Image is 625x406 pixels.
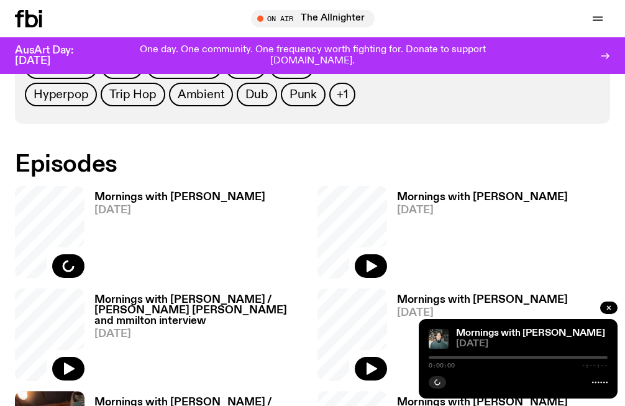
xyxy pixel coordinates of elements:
[15,154,610,176] h2: Episodes
[456,328,605,338] a: Mornings with [PERSON_NAME]
[337,88,348,101] span: +1
[101,83,165,106] a: Trip Hop
[329,83,355,106] button: +1
[178,88,225,101] span: Ambient
[397,205,568,216] span: [DATE]
[104,45,521,67] p: One day. One community. One frequency worth fighting for. Donate to support [DOMAIN_NAME].
[34,88,88,101] span: Hyperpop
[429,362,455,369] span: 0:00:00
[169,83,234,106] a: Ambient
[94,205,265,216] span: [DATE]
[84,295,308,381] a: Mornings with [PERSON_NAME] / [PERSON_NAME] [PERSON_NAME] and mmilton interview[DATE]
[290,88,317,101] span: Punk
[387,192,568,279] a: Mornings with [PERSON_NAME][DATE]
[25,83,97,106] a: Hyperpop
[387,295,568,381] a: Mornings with [PERSON_NAME][DATE]
[281,83,326,106] a: Punk
[109,88,156,101] span: Trip Hop
[582,362,608,369] span: -:--:--
[84,192,265,279] a: Mornings with [PERSON_NAME][DATE]
[94,295,308,326] h3: Mornings with [PERSON_NAME] / [PERSON_NAME] [PERSON_NAME] and mmilton interview
[397,295,568,305] h3: Mornings with [PERSON_NAME]
[15,45,94,67] h3: AusArt Day: [DATE]
[251,10,375,27] button: On AirThe Allnighter
[94,192,265,203] h3: Mornings with [PERSON_NAME]
[237,83,276,106] a: Dub
[397,308,568,318] span: [DATE]
[245,88,268,101] span: Dub
[456,339,608,349] span: [DATE]
[429,329,449,349] img: Radio presenter Ben Hansen sits in front of a wall of photos and an fbi radio sign. Film photo. B...
[397,192,568,203] h3: Mornings with [PERSON_NAME]
[94,329,308,339] span: [DATE]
